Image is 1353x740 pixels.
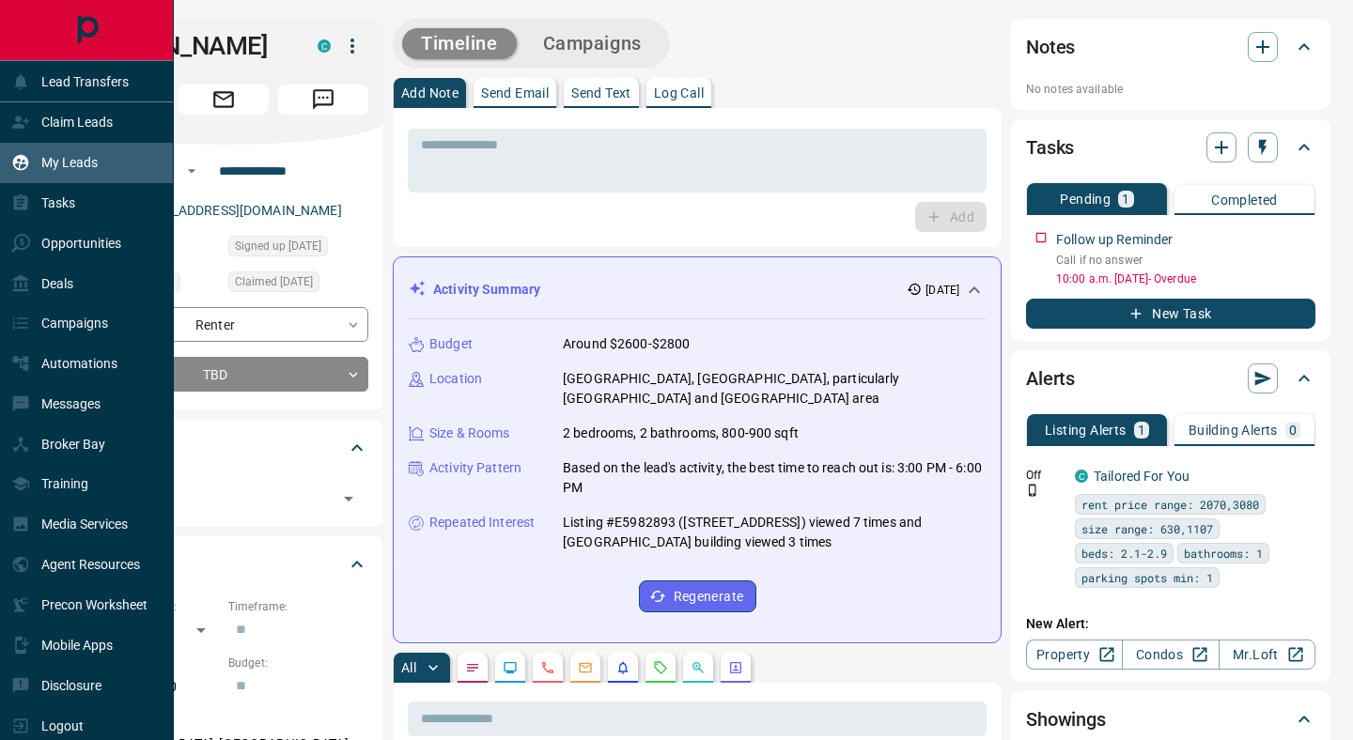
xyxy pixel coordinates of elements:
[1189,424,1278,437] p: Building Alerts
[335,486,362,512] button: Open
[79,712,368,729] p: Areas Searched:
[578,660,593,675] svg: Emails
[79,542,368,587] div: Criteria
[571,86,631,100] p: Send Text
[925,282,959,299] p: [DATE]
[1026,24,1315,69] div: Notes
[1045,424,1127,437] p: Listing Alerts
[563,334,690,354] p: Around $2600-$2800
[278,85,368,115] span: Message
[1026,363,1075,393] h2: Alerts
[228,598,368,615] p: Timeframe:
[1026,81,1315,98] p: No notes available
[1026,32,1075,62] h2: Notes
[1184,544,1263,563] span: bathrooms: 1
[524,28,661,59] button: Campaigns
[1026,125,1315,170] div: Tasks
[429,458,521,478] p: Activity Pattern
[465,660,480,675] svg: Notes
[1056,230,1173,250] p: Follow up Reminder
[402,28,517,59] button: Timeline
[1094,469,1190,484] a: Tailored For You
[228,655,368,671] p: Budget:
[1026,356,1315,401] div: Alerts
[1211,193,1278,207] p: Completed
[1026,484,1039,497] svg: Push Notification Only
[563,458,986,498] p: Based on the lead's activity, the best time to reach out is: 3:00 PM - 6:00 PM
[563,513,986,552] p: Listing #E5982893 ([STREET_ADDRESS]) viewed 7 times and [GEOGRAPHIC_DATA] building viewed 3 times
[79,307,368,342] div: Renter
[318,39,331,53] div: condos.ca
[433,280,540,300] p: Activity Summary
[401,661,416,674] p: All
[653,660,668,675] svg: Requests
[540,660,555,675] svg: Calls
[1056,270,1315,287] p: 10:00 a.m. [DATE] - Overdue
[691,660,706,675] svg: Opportunities
[429,424,510,443] p: Size & Rooms
[79,31,289,61] h1: [PERSON_NAME]
[429,369,482,389] p: Location
[728,660,743,675] svg: Agent Actions
[1081,544,1167,563] span: beds: 2.1-2.9
[1026,299,1315,329] button: New Task
[180,160,203,182] button: Open
[179,85,269,115] span: Email
[1138,424,1145,437] p: 1
[1026,467,1064,484] p: Off
[1289,424,1297,437] p: 0
[1081,568,1213,587] span: parking spots min: 1
[654,86,704,100] p: Log Call
[1122,640,1219,670] a: Condos
[401,86,459,100] p: Add Note
[1026,704,1106,734] h2: Showings
[1060,193,1111,206] p: Pending
[235,237,321,255] span: Signed up [DATE]
[1219,640,1315,670] a: Mr.Loft
[429,513,535,532] p: Repeated Interest
[79,425,368,470] div: Tags
[563,369,986,409] p: [GEOGRAPHIC_DATA], [GEOGRAPHIC_DATA], particularly [GEOGRAPHIC_DATA] and [GEOGRAPHIC_DATA] area
[563,424,799,443] p: 2 bedrooms, 2 bathrooms, 800-900 sqft
[1026,640,1123,670] a: Property
[503,660,518,675] svg: Lead Browsing Activity
[1081,519,1213,538] span: size range: 630,1107
[1075,470,1088,483] div: condos.ca
[235,272,313,291] span: Claimed [DATE]
[409,272,986,307] div: Activity Summary[DATE]
[1026,614,1315,634] p: New Alert:
[79,357,368,392] div: TBD
[1081,495,1259,514] span: rent price range: 2070,3080
[481,86,549,100] p: Send Email
[228,236,368,262] div: Mon Aug 11 2025
[429,334,473,354] p: Budget
[228,271,368,298] div: Sun Sep 07 2025
[130,203,342,218] a: [EMAIL_ADDRESS][DOMAIN_NAME]
[1026,132,1074,162] h2: Tasks
[1122,193,1129,206] p: 1
[1056,252,1315,269] p: Call if no answer
[615,660,630,675] svg: Listing Alerts
[639,580,756,612] button: Regenerate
